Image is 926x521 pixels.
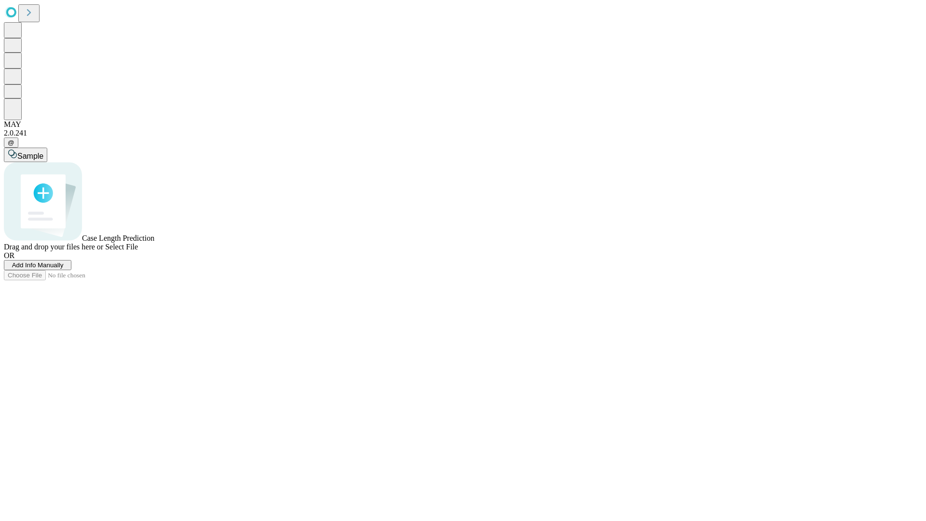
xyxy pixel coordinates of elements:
div: 2.0.241 [4,129,922,137]
span: @ [8,139,14,146]
button: @ [4,137,18,148]
button: Sample [4,148,47,162]
button: Add Info Manually [4,260,71,270]
span: OR [4,251,14,260]
div: MAY [4,120,922,129]
span: Add Info Manually [12,261,64,269]
span: Select File [105,243,138,251]
span: Drag and drop your files here or [4,243,103,251]
span: Sample [17,152,43,160]
span: Case Length Prediction [82,234,154,242]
